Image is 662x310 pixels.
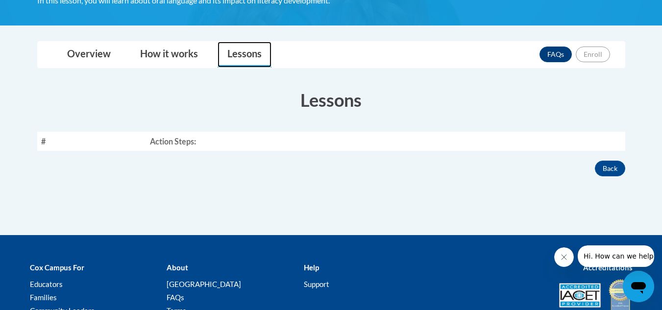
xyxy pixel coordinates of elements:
[583,263,633,272] b: Accreditations
[554,247,574,267] iframe: Close message
[576,47,610,62] button: Enroll
[578,245,654,267] iframe: Message from company
[623,271,654,302] iframe: Button to launch messaging window
[539,47,572,62] a: FAQs
[167,263,188,272] b: About
[559,283,601,308] img: Accredited IACET® Provider
[304,280,329,288] a: Support
[30,293,57,302] a: Families
[146,132,625,151] th: Action Steps:
[595,161,625,176] button: Back
[167,293,184,302] a: FAQs
[6,7,79,15] span: Hi. How can we help?
[304,263,319,272] b: Help
[37,132,146,151] th: #
[30,280,63,288] a: Educators
[37,88,625,112] h3: Lessons
[57,42,121,68] a: Overview
[167,280,241,288] a: [GEOGRAPHIC_DATA]
[130,42,208,68] a: How it works
[218,42,271,68] a: Lessons
[30,263,84,272] b: Cox Campus For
